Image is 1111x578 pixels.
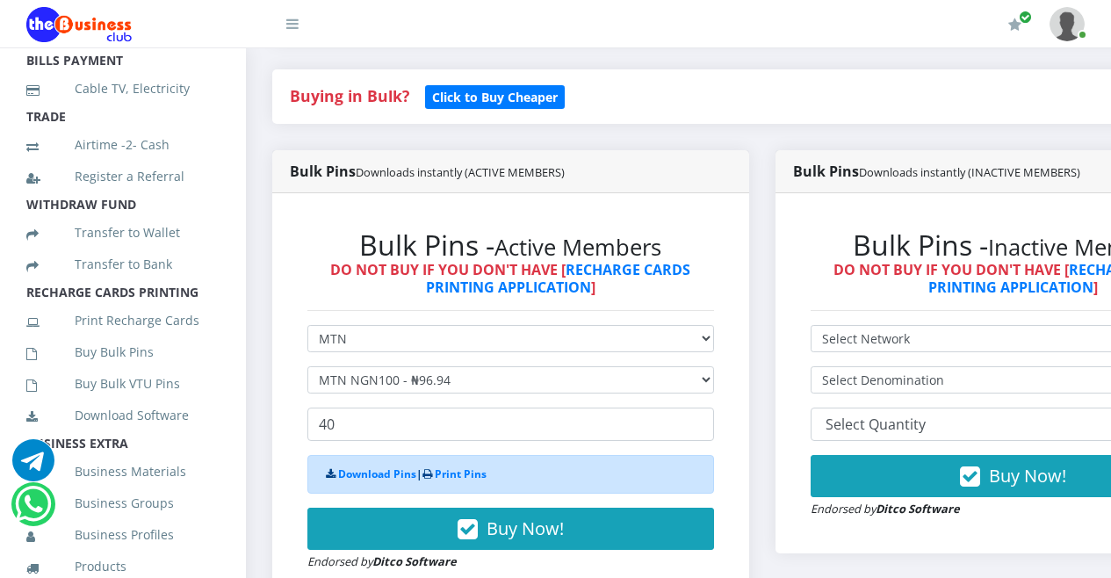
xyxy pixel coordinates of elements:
[432,89,558,105] b: Click to Buy Cheaper
[290,85,409,106] strong: Buying in Bulk?
[989,464,1066,488] span: Buy Now!
[330,260,690,296] strong: DO NOT BUY IF YOU DON'T HAVE [ ]
[15,496,51,525] a: Chat for support
[326,466,487,481] strong: |
[307,228,714,262] h2: Bulk Pins -
[26,483,220,524] a: Business Groups
[487,517,564,540] span: Buy Now!
[26,300,220,341] a: Print Recharge Cards
[426,260,691,296] a: RECHARGE CARDS PRINTING APPLICATION
[372,553,457,569] strong: Ditco Software
[290,162,565,181] strong: Bulk Pins
[26,452,220,492] a: Business Materials
[1019,11,1032,24] span: Renew/Upgrade Subscription
[26,156,220,197] a: Register a Referral
[876,501,960,517] strong: Ditco Software
[26,244,220,285] a: Transfer to Bank
[307,553,457,569] small: Endorsed by
[26,69,220,109] a: Cable TV, Electricity
[26,125,220,165] a: Airtime -2- Cash
[26,395,220,436] a: Download Software
[307,408,714,441] input: Enter Quantity
[307,508,714,550] button: Buy Now!
[793,162,1080,181] strong: Bulk Pins
[26,364,220,404] a: Buy Bulk VTU Pins
[338,466,416,481] a: Download Pins
[26,515,220,555] a: Business Profiles
[356,164,565,180] small: Downloads instantly (ACTIVE MEMBERS)
[1008,18,1021,32] i: Renew/Upgrade Subscription
[26,7,132,42] img: Logo
[425,85,565,106] a: Click to Buy Cheaper
[26,213,220,253] a: Transfer to Wallet
[811,501,960,517] small: Endorsed by
[26,332,220,372] a: Buy Bulk Pins
[435,466,487,481] a: Print Pins
[12,452,54,481] a: Chat for support
[1050,7,1085,41] img: User
[859,164,1080,180] small: Downloads instantly (INACTIVE MEMBERS)
[494,232,661,263] small: Active Members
